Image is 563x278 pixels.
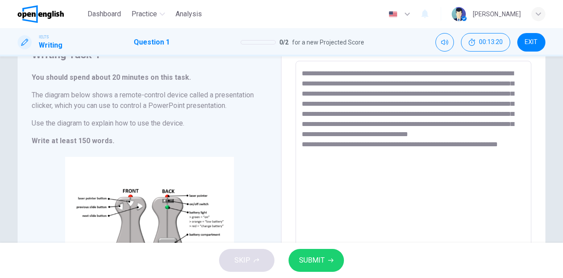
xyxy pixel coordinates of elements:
div: Hide [461,33,510,52]
a: OpenEnglish logo [18,5,84,23]
button: 00:13:20 [461,33,510,52]
h6: You should spend about 20 minutes on this task. [32,72,267,83]
span: EXIT [525,39,537,46]
button: SUBMIT [289,249,344,272]
span: Dashboard [88,9,121,19]
span: Practice [132,9,157,19]
button: Analysis [172,6,205,22]
h6: Use the diagram to explain how to use the device. [32,118,267,129]
div: [PERSON_NAME] [473,9,521,19]
h1: Question 1 [134,37,170,48]
img: OpenEnglish logo [18,5,64,23]
button: Dashboard [84,6,124,22]
h1: Writing [39,40,62,51]
span: 0 / 2 [279,37,289,48]
span: for a new Projected Score [292,37,364,48]
button: EXIT [517,33,545,52]
img: Profile picture [452,7,466,21]
span: 00:13:20 [479,39,503,46]
strong: Write at least 150 words. [32,137,114,145]
span: Analysis [175,9,202,19]
img: en [388,11,398,18]
button: Practice [128,6,168,22]
h6: The diagram below shows a remote-control device called a presentation clicker, which you can use ... [32,90,267,111]
span: SUBMIT [299,254,325,267]
span: IELTS [39,34,49,40]
div: Mute [435,33,454,52]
